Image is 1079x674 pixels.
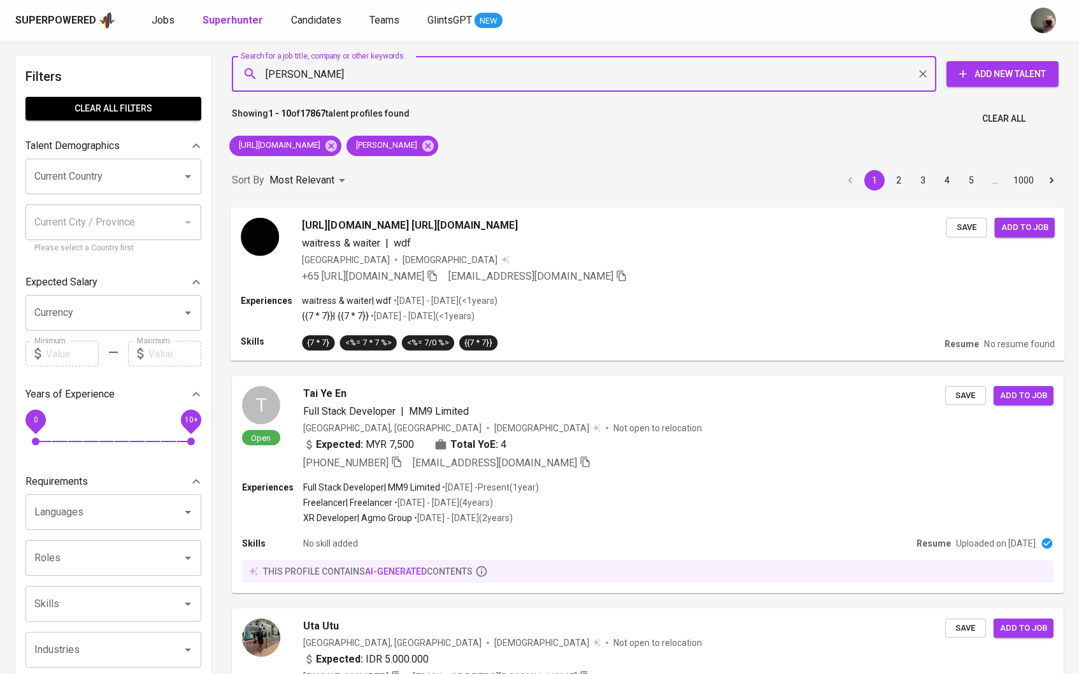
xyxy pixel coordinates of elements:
[392,496,493,509] p: • [DATE] - [DATE] ( 4 years )
[889,170,909,190] button: Go to page 2
[864,170,885,190] button: page 1
[25,66,201,87] h6: Filters
[917,537,951,550] p: Resume
[464,336,492,348] div: {{7 * 7}}
[25,469,201,494] div: Requirements
[303,652,429,667] div: IDR 5.000.000
[316,652,363,667] b: Expected:
[25,138,120,154] p: Talent Demographics
[369,14,399,26] span: Teams
[34,242,192,255] p: Please select a Country first
[427,13,503,29] a: GlintsGPT NEW
[263,565,473,578] p: this profile contains contents
[148,341,201,366] input: Value
[947,61,1059,87] button: Add New Talent
[242,386,280,424] div: T
[247,433,276,443] span: Open
[302,269,424,282] span: +65 [URL][DOMAIN_NAME]
[269,169,350,192] div: Most Relevant
[179,168,197,185] button: Open
[945,619,986,638] button: Save
[179,641,197,659] button: Open
[15,13,96,28] div: Superpowered
[994,619,1054,638] button: Add to job
[302,294,391,307] p: waitress & waiter | wdf
[303,457,389,469] span: [PHONE_NUMBER]
[1000,389,1047,403] span: Add to job
[977,107,1031,131] button: Clear All
[242,537,303,550] p: Skills
[392,294,497,307] p: • [DATE] - [DATE] ( <1 years )
[303,512,412,524] p: XR Developer | Agmo Group
[347,140,425,152] span: [PERSON_NAME]
[99,11,116,30] img: app logo
[303,481,440,494] p: Full Stack Developer | MM9 Limited
[369,13,402,29] a: Teams
[985,338,1055,350] p: No resume found
[232,376,1064,593] a: TOpenTai Ye EnFull Stack Developer|MM9 Limited[GEOGRAPHIC_DATA], [GEOGRAPHIC_DATA][DEMOGRAPHIC_DA...
[394,236,411,248] span: wdf
[36,101,191,117] span: Clear All filters
[179,304,197,322] button: Open
[203,13,266,29] a: Superhunter
[291,13,344,29] a: Candidates
[303,422,482,434] div: [GEOGRAPHIC_DATA], [GEOGRAPHIC_DATA]
[242,619,280,657] img: 0a6d167b-5e85-41e4-b780-e4c5d1b69900.jpg
[46,341,99,366] input: Value
[291,14,341,26] span: Candidates
[303,496,392,509] p: Freelancer | Freelancer
[302,253,389,266] div: [GEOGRAPHIC_DATA]
[316,437,363,452] b: Expected:
[613,422,702,434] p: Not open to relocation
[994,386,1054,406] button: Add to job
[25,133,201,159] div: Talent Demographics
[303,405,396,417] span: Full Stack Developer
[494,422,591,434] span: [DEMOGRAPHIC_DATA]
[229,136,341,156] div: [URL][DOMAIN_NAME]
[365,566,427,577] span: AI-generated
[985,174,1006,187] div: …
[302,310,368,322] p: {{7 * 7}} | {{7 * 7}}
[15,11,116,30] a: Superpoweredapp logo
[1000,621,1047,636] span: Add to job
[440,481,539,494] p: • [DATE] - Present ( 1 year )
[403,253,499,266] span: [DEMOGRAPHIC_DATA]
[427,14,472,26] span: GlintsGPT
[152,13,177,29] a: Jobs
[300,108,325,118] b: 17867
[33,415,38,424] span: 0
[347,136,438,156] div: [PERSON_NAME]
[412,512,513,524] p: • [DATE] - [DATE] ( 2 years )
[995,217,1055,237] button: Add to job
[946,217,987,237] button: Save
[613,636,702,649] p: Not open to relocation
[179,549,197,567] button: Open
[302,236,380,248] span: waitress & waiter
[25,269,201,295] div: Expected Salary
[25,275,97,290] p: Expected Salary
[268,108,291,118] b: 1 - 10
[203,14,263,26] b: Superhunter
[303,619,339,634] span: Uta Utu
[242,481,303,494] p: Experiences
[369,310,475,322] p: • [DATE] - [DATE] ( <1 years )
[961,170,982,190] button: Go to page 5
[448,269,613,282] span: [EMAIL_ADDRESS][DOMAIN_NAME]
[501,437,506,452] span: 4
[838,170,1064,190] nav: pagination navigation
[232,173,264,188] p: Sort By
[450,437,498,452] b: Total YoE:
[957,66,1048,82] span: Add New Talent
[494,636,591,649] span: [DEMOGRAPHIC_DATA]
[952,220,980,234] span: Save
[952,621,980,636] span: Save
[413,457,577,469] span: [EMAIL_ADDRESS][DOMAIN_NAME]
[945,338,979,350] p: Resume
[302,217,518,233] span: [URL][DOMAIN_NAME] [URL][DOMAIN_NAME]
[407,336,449,348] div: <%= 7/0 %>
[179,595,197,613] button: Open
[1010,170,1038,190] button: Go to page 1000
[1031,8,1056,33] img: aji.muda@glints.com
[401,404,404,419] span: |
[913,170,933,190] button: Go to page 3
